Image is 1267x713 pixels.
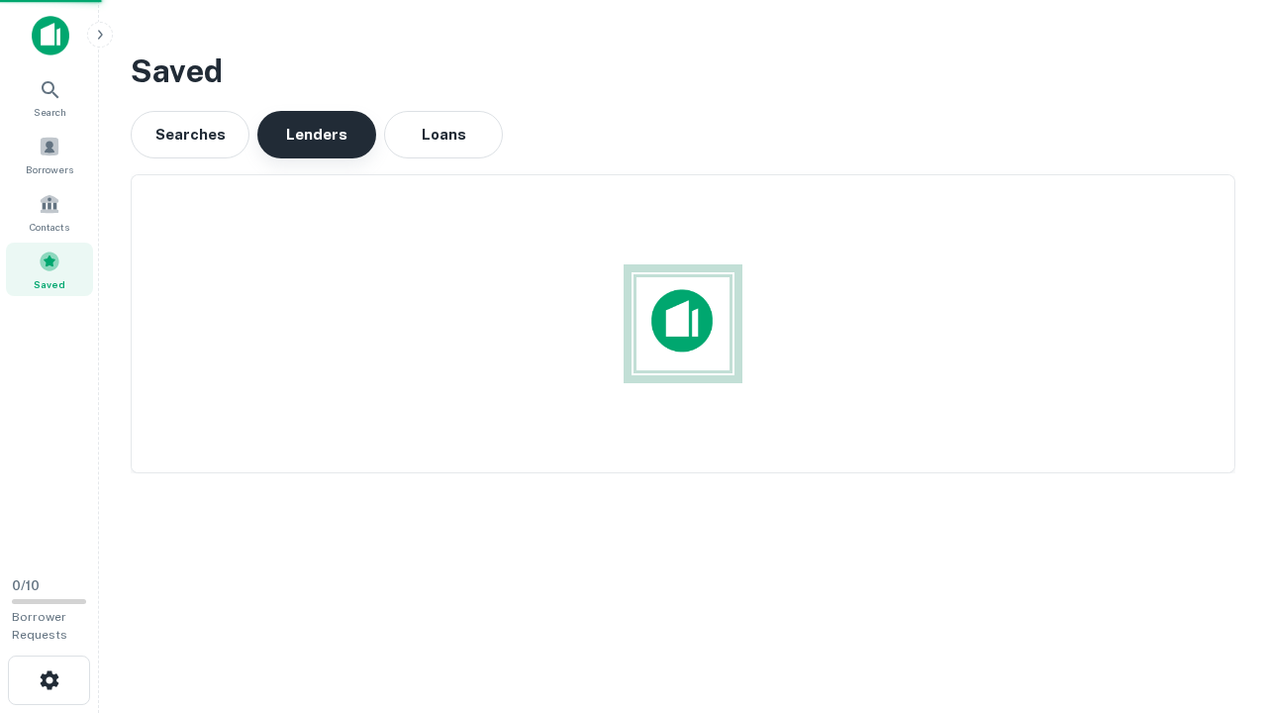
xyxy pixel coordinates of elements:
[32,16,69,55] img: capitalize-icon.png
[34,276,65,292] span: Saved
[26,161,73,177] span: Borrowers
[6,128,93,181] a: Borrowers
[1168,555,1267,650] iframe: Chat Widget
[30,219,69,235] span: Contacts
[6,243,93,296] a: Saved
[131,111,249,158] button: Searches
[131,48,1235,95] h3: Saved
[12,578,40,593] span: 0 / 10
[257,111,376,158] button: Lenders
[6,185,93,239] a: Contacts
[34,104,66,120] span: Search
[6,70,93,124] a: Search
[12,610,67,642] span: Borrower Requests
[384,111,503,158] button: Loans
